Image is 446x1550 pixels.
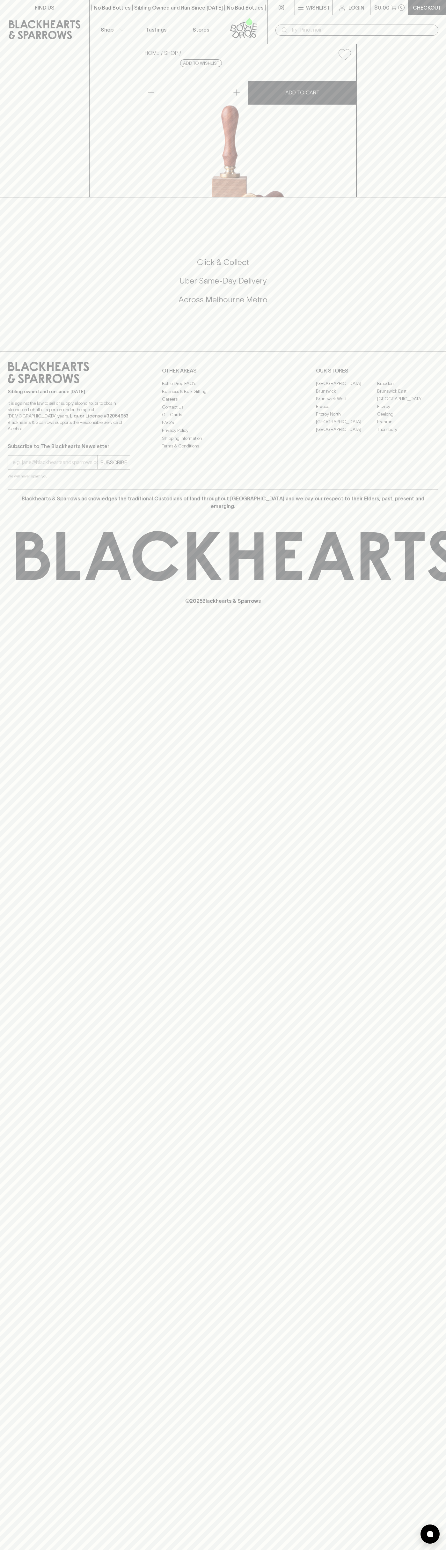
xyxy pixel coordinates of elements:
[12,495,434,510] p: Blackhearts & Sparrows acknowledges the traditional Custodians of land throughout [GEOGRAPHIC_DAT...
[374,4,390,11] p: $0.00
[377,387,438,395] a: Brunswick East
[162,403,284,411] a: Contact Us
[316,367,438,374] p: OUR STORES
[70,413,128,418] strong: Liquor License #32064953
[285,89,319,96] p: ADD TO CART
[427,1531,433,1537] img: bubble-icon
[98,455,130,469] button: SUBSCRIBE
[140,65,356,197] img: 34257.png
[316,425,377,433] a: [GEOGRAPHIC_DATA]
[145,50,159,56] a: HOME
[336,47,354,63] button: Add to wishlist
[162,419,284,426] a: FAQ's
[248,81,356,105] button: ADD TO CART
[193,26,209,33] p: Stores
[101,26,113,33] p: Shop
[377,380,438,387] a: Braddon
[400,6,403,9] p: 0
[377,410,438,418] a: Geelong
[377,418,438,425] a: Prahran
[8,388,130,395] p: Sibling owned and run since [DATE]
[35,4,55,11] p: FIND US
[8,294,438,305] h5: Across Melbourne Metro
[13,457,98,468] input: e.g. jane@blackheartsandsparrows.com.au
[162,442,284,450] a: Terms & Conditions
[8,232,438,338] div: Call to action block
[134,15,179,44] a: Tastings
[316,410,377,418] a: Fitzroy North
[162,434,284,442] a: Shipping Information
[162,380,284,387] a: Bottle Drop FAQ's
[180,59,222,67] button: Add to wishlist
[100,459,127,466] p: SUBSCRIBE
[8,400,130,432] p: It is against the law to sell or supply alcohol to, or to obtain alcohol on behalf of a person un...
[377,402,438,410] a: Fitzroy
[8,442,130,450] p: Subscribe to The Blackhearts Newsletter
[162,411,284,419] a: Gift Cards
[306,4,330,11] p: Wishlist
[348,4,364,11] p: Login
[8,473,130,479] p: We will never spam you
[316,395,377,402] a: Brunswick West
[8,257,438,268] h5: Click & Collect
[377,425,438,433] a: Thornbury
[162,387,284,395] a: Business & Bulk Gifting
[316,387,377,395] a: Brunswick
[413,4,442,11] p: Checkout
[316,402,377,410] a: Elwood
[291,25,433,35] input: Try "Pinot noir"
[179,15,223,44] a: Stores
[316,418,377,425] a: [GEOGRAPHIC_DATA]
[146,26,166,33] p: Tastings
[164,50,178,56] a: SHOP
[90,15,134,44] button: Shop
[8,276,438,286] h5: Uber Same-Day Delivery
[162,395,284,403] a: Careers
[162,427,284,434] a: Privacy Policy
[377,395,438,402] a: [GEOGRAPHIC_DATA]
[316,380,377,387] a: [GEOGRAPHIC_DATA]
[162,367,284,374] p: OTHER AREAS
